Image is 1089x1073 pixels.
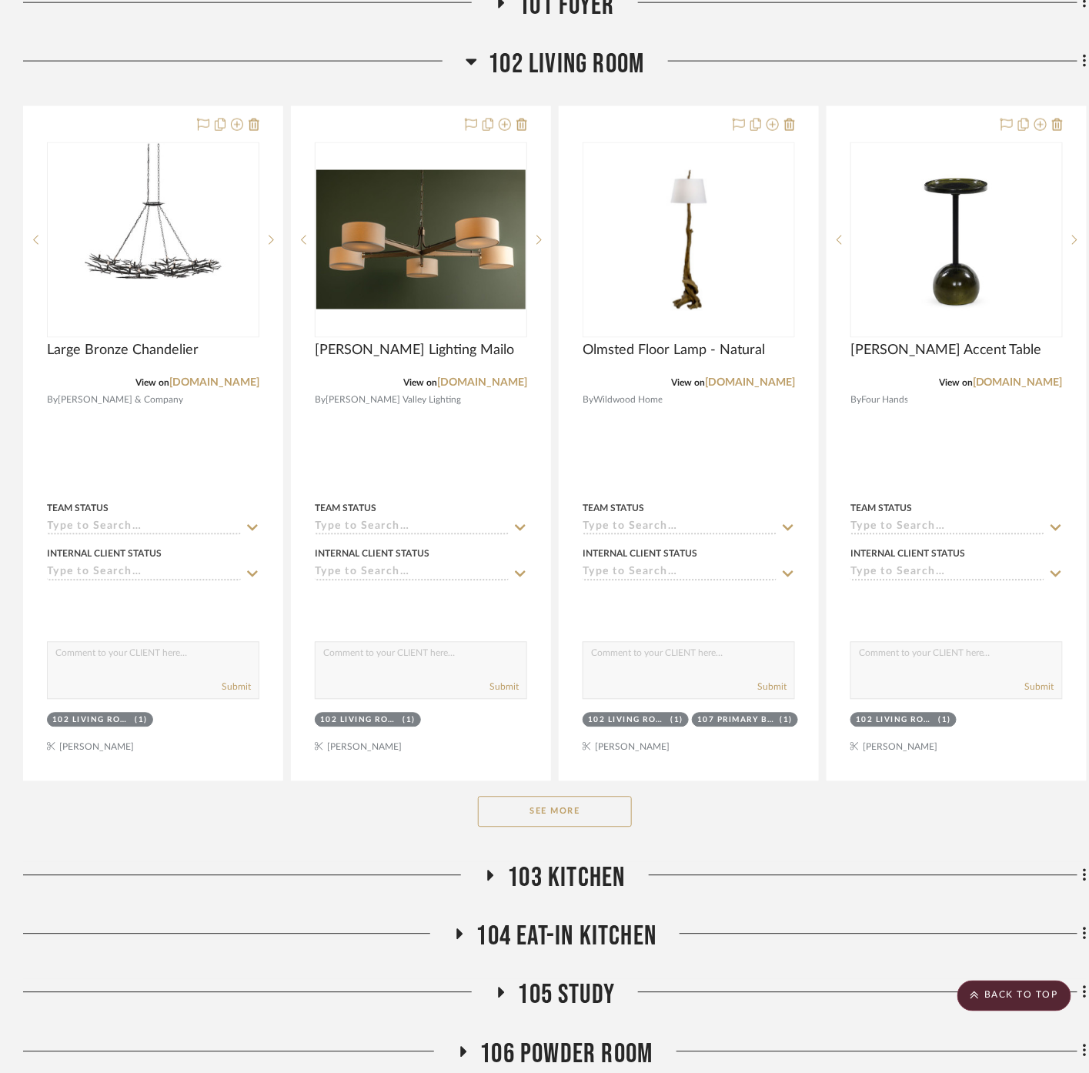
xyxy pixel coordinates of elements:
div: (1) [780,715,793,727]
a: [DOMAIN_NAME] [705,378,795,389]
span: By [583,393,593,408]
div: Team Status [47,502,109,516]
span: [PERSON_NAME] Valley Lighting [326,393,461,408]
div: (1) [403,715,416,727]
div: Team Status [583,502,644,516]
div: Internal Client Status [315,547,429,561]
a: [DOMAIN_NAME] [437,378,527,389]
span: 106 Powder Room [480,1038,653,1071]
span: 103 Kitchen [507,862,625,895]
img: Viola Accent Table [860,144,1053,336]
span: View on [939,379,973,388]
input: Type to Search… [315,521,509,536]
div: Internal Client Status [583,547,697,561]
span: 105 Study [518,979,616,1012]
span: By [315,393,326,408]
span: 102 Living Room [489,48,645,81]
div: Internal Client Status [47,547,162,561]
input: Type to Search… [583,521,777,536]
div: 102 Living Room [856,715,935,727]
a: [DOMAIN_NAME] [973,378,1063,389]
span: [PERSON_NAME] Accent Table [850,343,1042,359]
div: (1) [939,715,952,727]
input: Type to Search… [850,521,1044,536]
input: Type to Search… [47,567,241,581]
div: 102 Living Room [588,715,667,727]
img: Troy Lighting Mailo [316,170,526,309]
input: Type to Search… [47,521,241,536]
button: See More [478,797,632,827]
span: Olmsted Floor Lamp - Natural [583,343,765,359]
input: Type to Search… [315,567,509,581]
div: 102 Living Room [320,715,399,727]
scroll-to-top-button: BACK TO TOP [957,981,1071,1011]
span: By [850,393,861,408]
div: (1) [671,715,684,727]
span: Wildwood Home [593,393,663,408]
img: Olmsted Floor Lamp - Natural [593,144,785,336]
button: Submit [757,680,787,694]
span: Large Bronze Chandelier [47,343,199,359]
span: Four Hands [861,393,908,408]
span: [PERSON_NAME] Lighting Mailo [315,343,514,359]
button: Submit [222,680,251,694]
input: Type to Search… [583,567,777,581]
a: [DOMAIN_NAME] [169,378,259,389]
div: Internal Client Status [850,547,965,561]
span: View on [135,379,169,388]
div: Team Status [315,502,376,516]
input: Type to Search… [850,567,1044,581]
img: Large Bronze Chandelier [76,144,230,336]
span: [PERSON_NAME] & Company [58,393,183,408]
button: Submit [1025,680,1054,694]
div: 107 Primary Bedroom [697,715,777,727]
span: By [47,393,58,408]
div: 102 Living Room [52,715,132,727]
div: Team Status [850,502,912,516]
span: 104 Eat-In Kitchen [476,921,657,954]
span: View on [671,379,705,388]
div: (1) [135,715,149,727]
div: 0 [583,143,794,337]
span: View on [403,379,437,388]
button: Submit [489,680,519,694]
